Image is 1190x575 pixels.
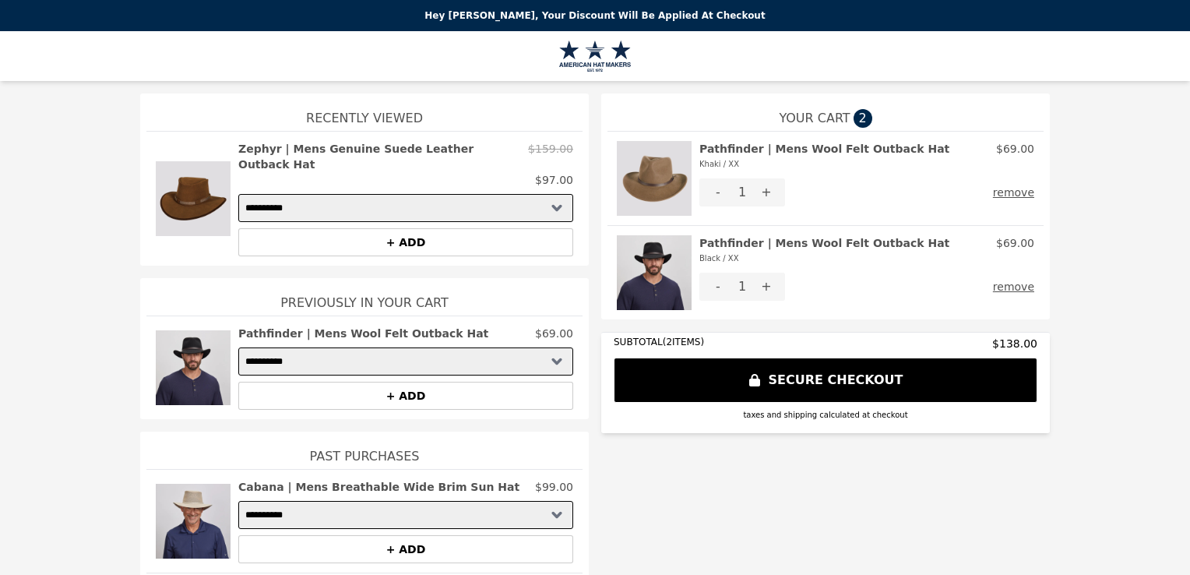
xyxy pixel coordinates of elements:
[748,178,785,206] button: +
[528,141,573,172] p: $159.00
[748,273,785,301] button: +
[992,336,1037,351] span: $138.00
[663,337,704,347] span: ( 2 ITEMS)
[737,273,748,301] div: 1
[238,501,573,529] select: Select a product variant
[617,235,692,310] img: Pathfinder | Mens Wool Felt Outback Hat
[699,251,949,266] div: Black / XX
[993,178,1034,206] button: remove
[559,41,632,72] img: Brand Logo
[699,273,737,301] button: -
[238,347,573,376] select: Select a product variant
[993,273,1034,301] button: remove
[535,326,573,341] p: $69.00
[535,479,573,495] p: $99.00
[146,432,583,469] h1: Past Purchases
[238,326,488,341] h2: Pathfinder | Mens Wool Felt Outback Hat
[238,141,522,172] h2: Zephyr | Mens Genuine Suede Leather Outback Hat
[996,141,1034,157] p: $69.00
[238,382,573,410] button: + ADD
[9,9,1181,22] p: Hey [PERSON_NAME], your discount will be applied at checkout
[156,479,231,563] img: Cabana | Mens Breathable Wide Brim Sun Hat
[699,157,949,172] div: Khaki / XX
[535,172,573,188] p: $97.00
[156,141,231,256] img: Zephyr | Mens Genuine Suede Leather Outback Hat
[238,479,519,495] h2: Cabana | Mens Breathable Wide Brim Sun Hat
[737,178,748,206] div: 1
[699,178,737,206] button: -
[238,535,573,563] button: + ADD
[614,409,1037,421] div: taxes and shipping calculated at checkout
[617,141,692,216] img: Pathfinder | Mens Wool Felt Outback Hat
[699,141,949,172] h2: Pathfinder | Mens Wool Felt Outback Hat
[614,358,1037,403] button: SECURE CHECKOUT
[238,228,573,256] button: + ADD
[854,109,872,128] span: 2
[146,93,583,131] h1: Recently Viewed
[614,337,663,347] span: SUBTOTAL
[996,235,1034,251] p: $69.00
[699,235,949,266] h2: Pathfinder | Mens Wool Felt Outback Hat
[146,278,583,316] h1: Previously In Your Cart
[238,194,573,222] select: Select a product variant
[156,326,231,410] img: Pathfinder | Mens Wool Felt Outback Hat
[779,109,850,128] span: YOUR CART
